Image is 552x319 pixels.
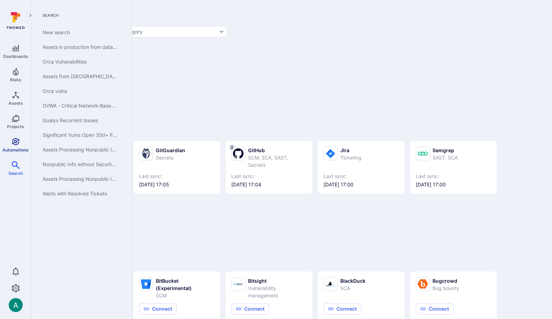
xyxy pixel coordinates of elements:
button: Connect [231,303,269,314]
a: Assets Processing Nonpublic Info [37,142,123,157]
div: SAST, SCA [433,154,458,161]
a: Alerts with Resolved Tickets [37,186,123,201]
div: Arjan Dehar [9,298,23,312]
a: Assets Processing Nonpublic Info with Vulnerabilities [37,172,123,186]
div: BitBucket (Experimental) [156,277,215,292]
span: [DATE] 17:00 [324,181,399,188]
a: New search [37,25,123,40]
span: Last sync: [416,173,491,180]
div: Jira [340,147,362,154]
div: Bitsight [248,277,307,284]
a: Orca Vulnerabilities [37,54,123,69]
a: DVWA - Critical Network-Based Snyk Issues [37,98,123,113]
span: Projects [7,124,24,129]
a: Assets in production from datadog [37,40,123,54]
button: Connect [416,303,453,314]
span: Assets [8,101,23,106]
span: Risks [10,77,21,82]
div: SCM, SCA, SAST, Secrets [248,154,307,169]
div: SCA [340,284,365,292]
img: ACg8ocLSa5mPYBaXNx3eFu_EmspyJX0laNWN7cXOFirfQ7srZveEpg=s96-c [9,298,23,312]
a: JiraTicketingLast sync:[DATE] 17:00 [324,147,399,188]
span: Search [8,171,23,176]
a: Nonpublic Info without Security Testing [37,157,123,172]
span: [DATE] 17:04 [231,181,307,188]
a: 2GitHubSCM, SCA, SAST, SecretsLast sync:[DATE] 17:04 [231,147,307,188]
a: GitGuardianSecretsLast sync:[DATE] 17:05 [139,147,215,188]
div: Bugcrowd [433,277,459,284]
span: Last sync: [324,173,399,180]
button: Connect [139,303,177,314]
span: Automations [2,147,29,153]
a: Significant Vulns Open 30d+ Processing Nonpublic Info [37,128,123,142]
div: Ticketing [340,154,362,161]
div: Vulnerability management [248,284,307,299]
span: [DATE] 17:00 [416,181,491,188]
div: BlackDuck [340,277,365,284]
div: Secrets [156,154,185,161]
div: Bug bounty [433,284,459,292]
div: Semgrep [433,147,458,154]
span: [DATE] 17:05 [139,181,215,188]
span: Last sync: [231,173,307,180]
button: Connect [324,303,361,314]
button: Category [118,26,227,37]
a: SemgrepSAST, SCALast sync:[DATE] 17:00 [416,147,491,188]
div: SCM [156,292,215,299]
div: GitGuardian [156,147,185,154]
div: GitHub [248,147,307,154]
button: Expand navigation menu [26,11,35,20]
a: Qualys Recurrent Issues [37,113,123,128]
span: Search [37,13,123,18]
a: Orca vulns [37,84,123,98]
span: 2 [229,144,235,150]
span: Dashboards [3,54,28,59]
i: Expand navigation menu [28,13,33,18]
a: Assets from Orca [37,69,123,84]
span: Last sync: [139,173,215,180]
